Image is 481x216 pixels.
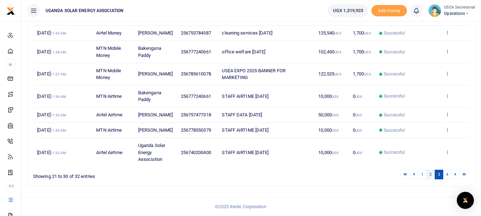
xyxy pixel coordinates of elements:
[222,112,262,117] span: STAFF DATA [DATE]
[181,112,211,117] span: 256757477318
[96,94,122,99] span: MTN Airtime
[371,7,407,13] a: Add money
[33,169,212,180] div: Showing 21 to 30 of 32 entries
[222,68,286,80] span: USEA EXPO 2025 BANNER FOR MARKETING
[37,71,66,77] span: [DATE]
[51,72,67,76] small: 11:37 AM
[318,49,341,54] span: 102,450
[51,113,67,117] small: 11:35 AM
[96,127,122,133] span: MTN Airtime
[334,72,341,76] small: UGX
[364,72,371,76] small: UGX
[138,71,173,77] span: [PERSON_NAME]
[181,94,211,99] span: 256777240661
[6,180,15,192] li: Ac
[37,49,66,54] span: [DATE]
[181,71,211,77] span: 256785610078
[384,93,405,99] span: Successful
[334,50,341,54] small: UGX
[318,127,339,133] span: 10,000
[138,112,173,117] span: [PERSON_NAME]
[318,94,339,99] span: 10,000
[384,149,405,156] span: Successful
[332,151,339,155] small: UGX
[37,30,66,36] span: [DATE]
[353,94,362,99] span: 0
[138,143,165,162] span: Uganda Solar Energy Association
[96,30,121,36] span: Airtel Money
[222,49,265,54] span: office welfare [DATE]
[333,7,363,14] span: UGX 1,319,923
[428,4,475,17] a: profile-user USEA Secretariat Operations
[96,68,121,80] span: MTN Mobile Money
[428,4,441,17] img: profile-user
[37,94,66,99] span: [DATE]
[51,151,67,155] small: 11:32 AM
[51,50,67,54] small: 11:38 AM
[37,112,66,117] span: [DATE]
[325,4,371,17] li: Wallet ballance
[318,112,339,117] span: 50,000
[355,113,362,117] small: UGX
[355,128,362,132] small: UGX
[334,31,341,35] small: UGX
[138,46,161,58] span: Bakengana Paddy
[138,90,161,102] span: Bakengana Paddy
[426,170,435,179] a: 2
[353,71,371,77] span: 1,700
[353,112,362,117] span: 0
[138,127,173,133] span: [PERSON_NAME]
[371,5,407,17] span: Add money
[364,50,371,54] small: UGX
[332,128,339,132] small: UGX
[353,49,371,54] span: 1,700
[384,71,405,77] span: Successful
[51,95,67,99] small: 11:36 AM
[355,95,362,99] small: UGX
[181,127,211,133] span: 256778550379
[181,49,211,54] span: 256777240661
[384,127,405,133] span: Successful
[364,31,371,35] small: UGX
[353,30,371,36] span: 1,700
[222,150,268,155] span: STAFF AIRTIME [DATE]
[332,113,339,117] small: UGX
[96,46,121,58] span: MTN Mobile Money
[384,112,405,118] span: Successful
[384,49,405,55] span: Successful
[332,95,339,99] small: UGX
[181,30,211,36] span: 256753784587
[371,5,407,17] li: Toup your wallet
[6,59,15,70] li: M
[51,31,67,35] small: 11:40 AM
[328,4,368,17] a: UGX 1,319,923
[444,10,475,17] span: Operations
[6,8,15,13] a: logo-small logo-large logo-large
[43,7,126,14] span: UGANDA SOLAR ENERGY ASSOCIATION
[318,30,341,36] span: 125,540
[353,150,362,155] span: 0
[222,127,268,133] span: STAFF AIRTIME [DATE]
[444,5,475,11] small: USEA Secretariat
[435,170,443,179] a: 3
[353,127,362,133] span: 0
[37,127,66,133] span: [DATE]
[51,128,67,132] small: 11:33 AM
[96,150,122,155] span: Airtel Airtime
[384,30,405,36] span: Successful
[457,192,474,209] div: Open Intercom Messenger
[96,112,122,117] span: Airtel Airtime
[37,150,66,155] span: [DATE]
[6,7,15,15] img: logo-small
[318,71,341,77] span: 122,525
[181,150,211,155] span: 256740200400
[443,170,451,179] a: 4
[318,150,339,155] span: 10,000
[222,94,268,99] span: STAFF AIRTIME [DATE]
[222,30,272,36] span: cleaning services [DATE]
[418,170,427,179] a: 1
[138,30,173,36] span: [PERSON_NAME]
[355,151,362,155] small: UGX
